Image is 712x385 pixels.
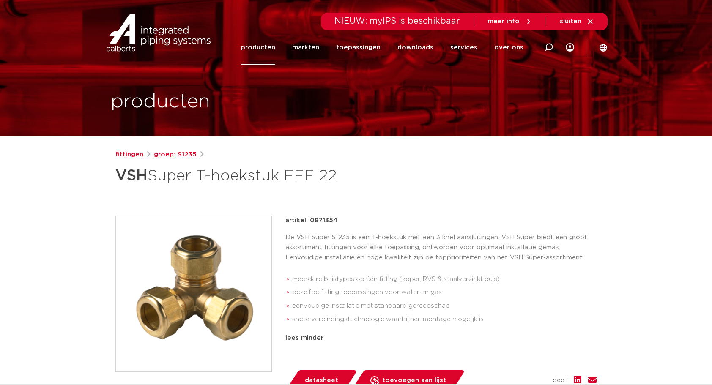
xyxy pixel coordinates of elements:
li: dezelfde fitting toepassingen voor water en gas [292,286,597,299]
a: sluiten [560,18,594,25]
a: services [450,30,477,65]
p: artikel: 0871354 [285,216,337,226]
a: groep: S1235 [154,150,197,160]
div: my IPS [566,30,574,65]
h1: Super T-hoekstuk FFF 22 [115,163,433,188]
h1: producten [111,88,210,115]
li: snelle verbindingstechnologie waarbij her-montage mogelijk is [292,313,597,326]
a: fittingen [115,150,143,160]
p: De VSH Super S1235 is een T-hoekstuk met een 3 knel aansluitingen. VSH Super biedt een groot asso... [285,232,597,263]
a: over ons [494,30,523,65]
span: meer info [487,18,520,25]
li: meerdere buistypes op één fitting (koper, RVS & staalverzinkt buis) [292,273,597,286]
li: eenvoudige installatie met standaard gereedschap [292,299,597,313]
a: meer info [487,18,532,25]
a: toepassingen [336,30,381,65]
img: Product Image for VSH Super T-hoekstuk FFF 22 [116,216,271,371]
a: markten [292,30,319,65]
a: producten [241,30,275,65]
div: lees minder [285,333,597,343]
nav: Menu [241,30,523,65]
span: sluiten [560,18,581,25]
a: downloads [397,30,433,65]
strong: VSH [115,168,148,183]
span: NIEUW: myIPS is beschikbaar [334,17,460,25]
